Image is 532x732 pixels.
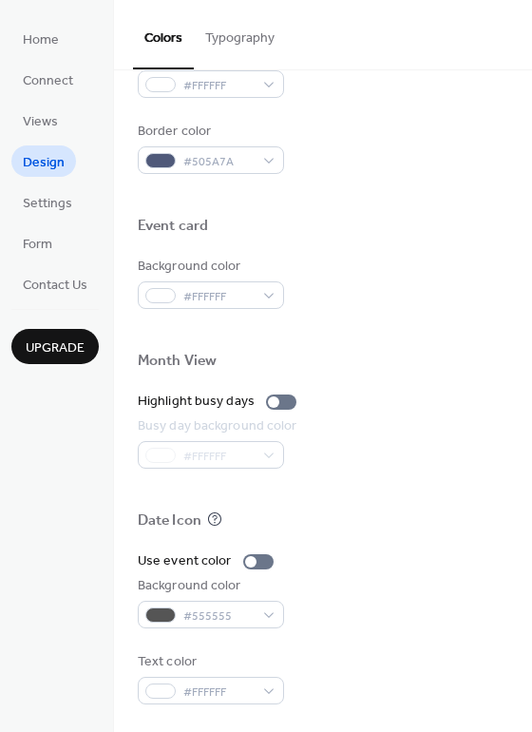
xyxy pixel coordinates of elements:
span: Settings [23,194,72,214]
span: #505A7A [183,152,254,172]
a: Design [11,145,76,177]
span: Views [23,112,58,132]
div: Month View [138,352,217,372]
span: #555555 [183,607,254,626]
div: Highlight busy days [138,392,255,412]
a: Settings [11,186,84,218]
span: Upgrade [26,338,85,358]
a: Form [11,227,64,259]
div: Date Icon [138,511,201,531]
div: Border color [138,122,280,142]
span: #FFFFFF [183,683,254,703]
span: Contact Us [23,276,87,296]
a: Contact Us [11,268,99,299]
a: Connect [11,64,85,95]
button: Upgrade [11,329,99,364]
span: Connect [23,71,73,91]
div: Event card [138,217,208,237]
span: Form [23,235,52,255]
span: #FFFFFF [183,287,254,307]
div: Background color [138,576,280,596]
a: Home [11,23,70,54]
div: Busy day background color [138,416,297,436]
div: Background color [138,257,280,277]
a: Views [11,105,69,136]
span: Design [23,153,65,173]
span: Home [23,30,59,50]
div: Use event color [138,551,232,571]
div: Text color [138,652,280,672]
span: #FFFFFF [183,76,254,96]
